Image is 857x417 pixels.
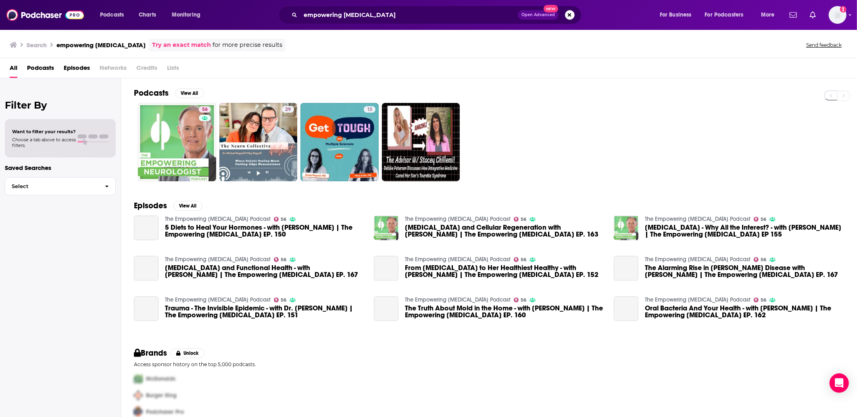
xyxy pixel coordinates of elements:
a: 5 Diets to Heal Your Hormones - with Dr. Anna Cabeca | The Empowering Neurologist EP. 150 [134,216,158,240]
a: The Alarming Rise in Parkinson’s Disease with Dr. Ray Dorsey | The Empowering Neurologist EP. 167 [645,264,844,278]
h3: empowering [MEDICAL_DATA] [56,41,146,49]
a: 56 [274,298,287,302]
button: Unlock [171,348,205,358]
a: Nitric Oxide and Functional Health - with Dr. Nathan Bryan | The Empowering Neurologist EP. 167 [165,264,364,278]
span: For Business [660,9,692,21]
span: Podcasts [100,9,124,21]
a: Episodes [64,61,90,78]
a: The Empowering Neurologist Podcast [405,256,511,263]
a: EpisodesView All [134,201,202,211]
button: View All [173,201,202,211]
a: The Empowering Neurologist Podcast [645,296,751,303]
a: The Empowering Neurologist Podcast [165,256,271,263]
span: Monitoring [172,9,200,21]
a: 56 [754,217,767,222]
img: User Profile [829,6,847,24]
a: 56 [754,298,767,302]
span: Charts [139,9,156,21]
a: The Empowering Neurologist Podcast [165,216,271,222]
span: 56 [521,258,526,262]
span: McDonalds [146,375,175,382]
span: The Truth About Mold in the Home - with [PERSON_NAME] | The Empowering [MEDICAL_DATA] EP. 160 [405,305,604,319]
span: 56 [202,106,208,114]
span: The Alarming Rise in [PERSON_NAME] Disease with [PERSON_NAME] | The Empowering [MEDICAL_DATA] EP.... [645,264,844,278]
svg: Add a profile image [840,6,847,13]
span: 56 [761,298,766,302]
button: View All [175,88,204,98]
a: The Empowering Neurologist Podcast [405,216,511,222]
span: Oral Bacteria And Your Health - with [PERSON_NAME] | The Empowering [MEDICAL_DATA] EP. 162 [645,305,844,319]
img: Podchaser - Follow, Share and Rate Podcasts [6,7,84,23]
span: New [544,5,558,13]
a: All [10,61,17,78]
span: 5 Diets to Heal Your Hormones - with [PERSON_NAME] | The Empowering [MEDICAL_DATA] EP. 150 [165,224,364,238]
span: Lists [167,61,179,78]
a: Oral Bacteria And Your Health - with Dr. Mark Burhenne | The Empowering Neurologist EP. 162 [645,305,844,319]
div: Open Intercom Messenger [830,373,849,393]
a: From Cancer to Her Healthiest Healthy - with Samantha Harris | The Empowering Neurologist EP. 152 [405,264,604,278]
a: 56 [514,257,527,262]
img: First Pro Logo [131,371,146,387]
a: Podcasts [27,61,54,78]
button: open menu [700,8,755,21]
a: Melatonin - Why All the Interest? - with Dr. Deanna Minich | The Empowering Neurologist EP 155 [645,224,844,238]
span: Open Advanced [521,13,555,17]
p: Access sponsor history on the top 5,000 podcasts. [134,361,844,367]
button: Select [5,177,116,195]
a: Nitric Oxide and Functional Health - with Dr. Nathan Bryan | The Empowering Neurologist EP. 167 [134,256,158,281]
button: Open AdvancedNew [518,10,559,20]
span: Logged in as Ashley_Beenen [829,6,847,24]
span: Burger King [146,392,177,399]
a: 5 Diets to Heal Your Hormones - with Dr. Anna Cabeca | The Empowering Neurologist EP. 150 [165,224,364,238]
a: 29 [219,103,298,181]
span: 56 [281,298,286,302]
span: Want to filter your results? [12,129,76,134]
a: 56 [138,103,216,181]
input: Search podcasts, credits, & more... [300,8,518,21]
a: 56 [514,217,527,222]
span: From [MEDICAL_DATA] to Her Healthiest Healthy - with [PERSON_NAME] | The Empowering [MEDICAL_DATA... [405,264,604,278]
span: Credits [136,61,157,78]
span: 56 [521,298,526,302]
a: 56 [514,298,527,302]
h2: Episodes [134,201,167,211]
span: Select [5,184,98,189]
button: open menu [94,8,134,21]
span: Podchaser Pro [146,409,184,415]
h2: Podcasts [134,88,169,98]
img: Second Pro Logo [131,387,146,404]
span: 56 [281,258,286,262]
span: Networks [100,61,127,78]
div: Search podcasts, credits, & more... [286,6,589,24]
img: Oxygen Therapy and Cellular Regeneration with Dr. Shai Efrati | The Empowering Neurologist EP. 163 [374,216,398,240]
span: 13 [367,106,372,114]
span: 56 [761,258,766,262]
button: open menu [654,8,702,21]
h2: Filter By [5,99,116,111]
span: 29 [285,106,291,114]
span: 56 [521,218,526,221]
img: Melatonin - Why All the Interest? - with Dr. Deanna Minich | The Empowering Neurologist EP 155 [614,216,638,240]
a: The Empowering Neurologist Podcast [645,256,751,263]
a: The Empowering Neurologist Podcast [165,296,271,303]
a: 13 [364,106,375,113]
span: [MEDICAL_DATA] and Functional Health - with [PERSON_NAME] | The Empowering [MEDICAL_DATA] EP. 167 [165,264,364,278]
span: [MEDICAL_DATA] and Cellular Regeneration with [PERSON_NAME] | The Empowering [MEDICAL_DATA] EP. 163 [405,224,604,238]
a: The Empowering Neurologist Podcast [645,216,751,222]
span: Trauma - The Invisible Epidemic - with Dr. [PERSON_NAME] | The Empowering [MEDICAL_DATA] EP. 151 [165,305,364,319]
button: open menu [755,8,785,21]
a: Trauma - The Invisible Epidemic - with Dr. Paul Conti | The Empowering Neurologist EP. 151 [134,296,158,321]
a: 29 [282,106,294,113]
a: 56 [274,257,287,262]
h2: Brands [134,348,167,358]
a: 13 [300,103,379,181]
button: Send feedback [804,42,844,48]
a: Oral Bacteria And Your Health - with Dr. Mark Burhenne | The Empowering Neurologist EP. 162 [614,296,638,321]
button: Show profile menu [829,6,847,24]
h3: Search [27,41,47,49]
